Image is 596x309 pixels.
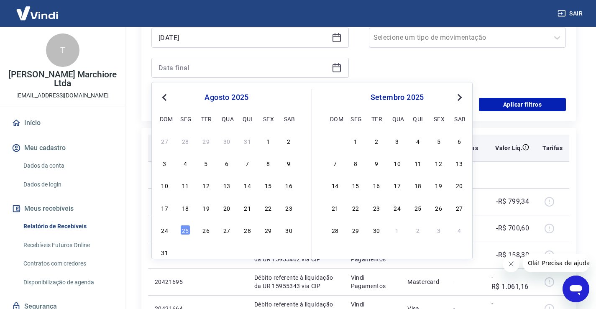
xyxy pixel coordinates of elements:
div: T [46,33,79,67]
p: Valor Líq. [495,144,522,152]
div: Choose quarta-feira, 24 de setembro de 2025 [392,203,402,213]
button: Aplicar filtros [479,98,566,111]
div: Choose terça-feira, 12 de agosto de 2025 [201,180,211,190]
div: seg [180,114,190,124]
a: Contratos com credores [20,255,115,272]
div: Choose domingo, 14 de setembro de 2025 [330,180,340,190]
div: Choose sexta-feira, 19 de setembro de 2025 [434,180,444,190]
p: [EMAIL_ADDRESS][DOMAIN_NAME] [16,91,109,100]
div: Choose domingo, 27 de julho de 2025 [160,136,170,146]
div: Choose sexta-feira, 8 de agosto de 2025 [263,158,273,168]
div: sex [263,114,273,124]
div: Choose sábado, 6 de setembro de 2025 [284,247,294,257]
input: Data inicial [159,31,328,44]
div: Choose sexta-feira, 15 de agosto de 2025 [263,180,273,190]
button: Previous Month [159,92,169,102]
div: Choose sábado, 16 de agosto de 2025 [284,180,294,190]
div: Choose domingo, 7 de setembro de 2025 [330,158,340,168]
div: Choose sexta-feira, 22 de agosto de 2025 [263,203,273,213]
div: Choose quinta-feira, 14 de agosto de 2025 [243,180,253,190]
div: Choose quarta-feira, 13 de agosto de 2025 [222,180,232,190]
div: Choose domingo, 31 de agosto de 2025 [330,136,340,146]
div: Choose quarta-feira, 27 de agosto de 2025 [222,225,232,235]
p: - [453,278,478,286]
div: Choose domingo, 10 de agosto de 2025 [160,180,170,190]
div: Choose domingo, 3 de agosto de 2025 [160,158,170,168]
div: sab [284,114,294,124]
div: Choose sábado, 23 de agosto de 2025 [284,203,294,213]
a: Dados da conta [20,157,115,174]
div: Choose quarta-feira, 10 de setembro de 2025 [392,158,402,168]
div: Choose domingo, 17 de agosto de 2025 [160,203,170,213]
iframe: Botão para abrir a janela de mensagens [563,276,589,302]
div: Choose quarta-feira, 1 de outubro de 2025 [392,225,402,235]
div: Choose quarta-feira, 6 de agosto de 2025 [222,158,232,168]
div: ter [371,114,381,124]
div: Choose terça-feira, 2 de setembro de 2025 [371,136,381,146]
div: Choose segunda-feira, 15 de setembro de 2025 [350,180,361,190]
div: Choose terça-feira, 29 de julho de 2025 [201,136,211,146]
div: Choose sábado, 2 de agosto de 2025 [284,136,294,146]
div: Choose sábado, 6 de setembro de 2025 [454,136,464,146]
p: Tarifas [542,144,563,152]
div: qui [243,114,253,124]
p: Vindi Pagamentos [351,273,394,290]
input: Data final [159,61,328,74]
div: Choose segunda-feira, 11 de agosto de 2025 [180,180,190,190]
div: Choose quinta-feira, 25 de setembro de 2025 [413,203,423,213]
div: Choose quinta-feira, 2 de outubro de 2025 [413,225,423,235]
img: Vindi [10,0,64,26]
a: Relatório de Recebíveis [20,218,115,235]
div: dom [160,114,170,124]
div: Choose sexta-feira, 26 de setembro de 2025 [434,203,444,213]
div: Choose sexta-feira, 29 de agosto de 2025 [263,225,273,235]
div: setembro 2025 [329,92,466,102]
div: Choose quarta-feira, 3 de setembro de 2025 [392,136,402,146]
div: Choose sábado, 13 de setembro de 2025 [454,158,464,168]
p: 20421695 [155,278,196,286]
div: Choose domingo, 31 de agosto de 2025 [160,247,170,257]
div: Choose sábado, 27 de setembro de 2025 [454,203,464,213]
a: Recebíveis Futuros Online [20,237,115,254]
div: Choose quarta-feira, 20 de agosto de 2025 [222,203,232,213]
div: month 2025-09 [329,135,466,236]
div: Choose quarta-feira, 3 de setembro de 2025 [222,247,232,257]
button: Meus recebíveis [10,199,115,218]
div: Choose segunda-feira, 4 de agosto de 2025 [180,158,190,168]
iframe: Mensagem da empresa [523,254,589,272]
div: Choose terça-feira, 2 de setembro de 2025 [201,247,211,257]
div: seg [350,114,361,124]
div: Choose segunda-feira, 22 de setembro de 2025 [350,203,361,213]
div: sab [454,114,464,124]
div: Choose segunda-feira, 25 de agosto de 2025 [180,225,190,235]
span: Olá! Precisa de ajuda? [5,6,70,13]
iframe: Fechar mensagem [503,255,519,272]
div: Choose quinta-feira, 4 de setembro de 2025 [413,136,423,146]
p: -R$ 799,34 [496,197,529,207]
p: Débito referente à liquidação da UR 15955343 via CIP [254,273,338,290]
button: Sair [556,6,586,21]
div: Choose segunda-feira, 1 de setembro de 2025 [350,136,361,146]
p: [PERSON_NAME] Marchiore Ltda [7,70,118,88]
div: Choose quinta-feira, 11 de setembro de 2025 [413,158,423,168]
div: Choose segunda-feira, 28 de julho de 2025 [180,136,190,146]
div: Choose sexta-feira, 5 de setembro de 2025 [434,136,444,146]
a: Início [10,114,115,132]
p: -R$ 158,30 [496,250,529,260]
div: month 2025-08 [159,135,295,258]
div: Choose sexta-feira, 12 de setembro de 2025 [434,158,444,168]
p: -R$ 1.061,16 [491,272,529,292]
div: Choose domingo, 28 de setembro de 2025 [330,225,340,235]
div: Choose quinta-feira, 7 de agosto de 2025 [243,158,253,168]
div: Choose terça-feira, 30 de setembro de 2025 [371,225,381,235]
div: Choose sexta-feira, 1 de agosto de 2025 [263,136,273,146]
a: Dados de login [20,176,115,193]
div: Choose sexta-feira, 5 de setembro de 2025 [263,247,273,257]
div: Choose segunda-feira, 8 de setembro de 2025 [350,158,361,168]
div: Choose terça-feira, 19 de agosto de 2025 [201,203,211,213]
div: agosto 2025 [159,92,295,102]
p: -R$ 700,60 [496,223,529,233]
div: Choose segunda-feira, 18 de agosto de 2025 [180,203,190,213]
div: Choose terça-feira, 26 de agosto de 2025 [201,225,211,235]
div: Choose terça-feira, 5 de agosto de 2025 [201,158,211,168]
